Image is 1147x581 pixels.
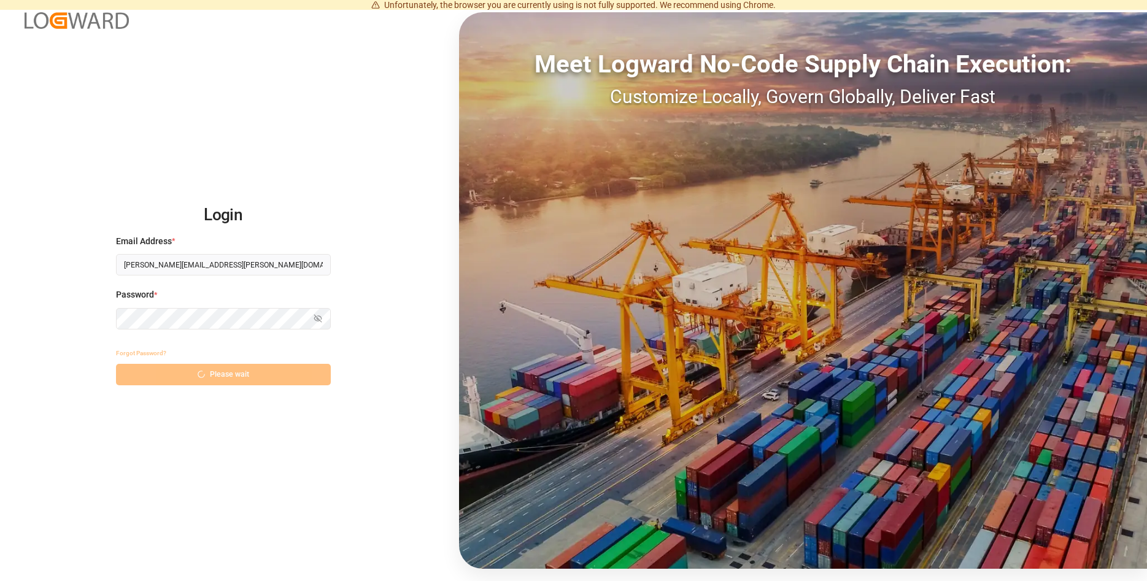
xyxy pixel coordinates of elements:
div: Meet Logward No-Code Supply Chain Execution: [459,46,1147,83]
span: Password [116,288,154,301]
input: Enter your email [116,254,331,275]
div: Customize Locally, Govern Globally, Deliver Fast [459,83,1147,110]
img: Logward_new_orange.png [25,12,129,29]
span: Email Address [116,235,172,248]
h2: Login [116,196,331,235]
